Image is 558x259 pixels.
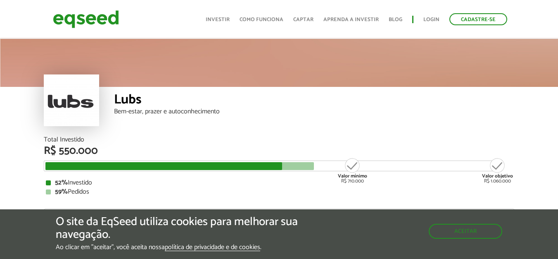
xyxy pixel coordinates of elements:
[165,244,260,251] a: política de privacidade e de cookies
[46,180,513,186] div: Investido
[293,17,313,22] a: Captar
[114,108,515,115] div: Bem-estar, prazer e autoconhecimento
[206,17,230,22] a: Investir
[337,157,368,184] div: R$ 710.000
[482,172,513,180] strong: Valor objetivo
[338,172,367,180] strong: Valor mínimo
[449,13,507,25] a: Cadastre-se
[240,17,283,22] a: Como funciona
[44,137,515,143] div: Total Investido
[323,17,379,22] a: Aprenda a investir
[46,189,513,195] div: Pedidos
[55,177,68,188] strong: 52%
[114,93,515,108] div: Lubs
[53,8,119,30] img: EqSeed
[429,224,502,239] button: Aceitar
[482,157,513,184] div: R$ 1.060.000
[423,17,439,22] a: Login
[55,186,68,197] strong: 59%
[389,17,402,22] a: Blog
[44,146,515,156] div: R$ 550.000
[56,243,323,251] p: Ao clicar em "aceitar", você aceita nossa .
[56,216,323,241] h5: O site da EqSeed utiliza cookies para melhorar sua navegação.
